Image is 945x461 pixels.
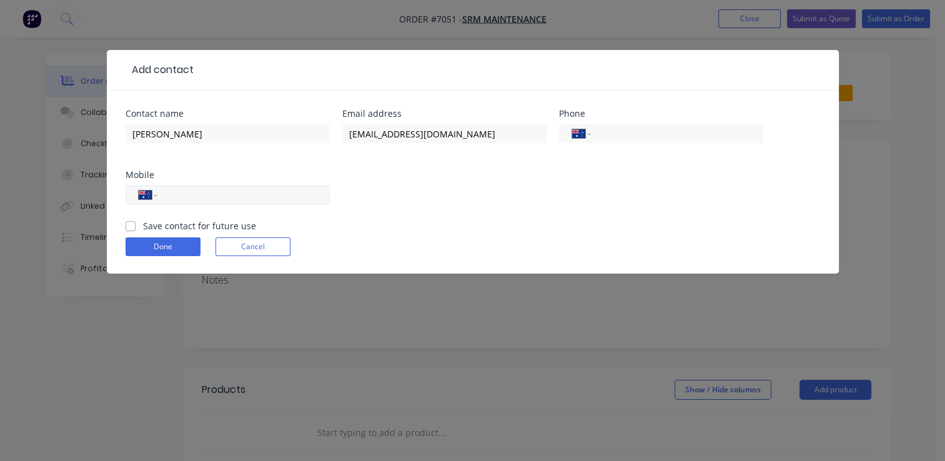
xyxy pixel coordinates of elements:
[126,237,200,256] button: Done
[143,219,256,232] label: Save contact for future use
[559,109,763,118] div: Phone
[126,171,330,179] div: Mobile
[126,109,330,118] div: Contact name
[342,109,547,118] div: Email address
[215,237,290,256] button: Cancel
[126,62,194,77] div: Add contact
